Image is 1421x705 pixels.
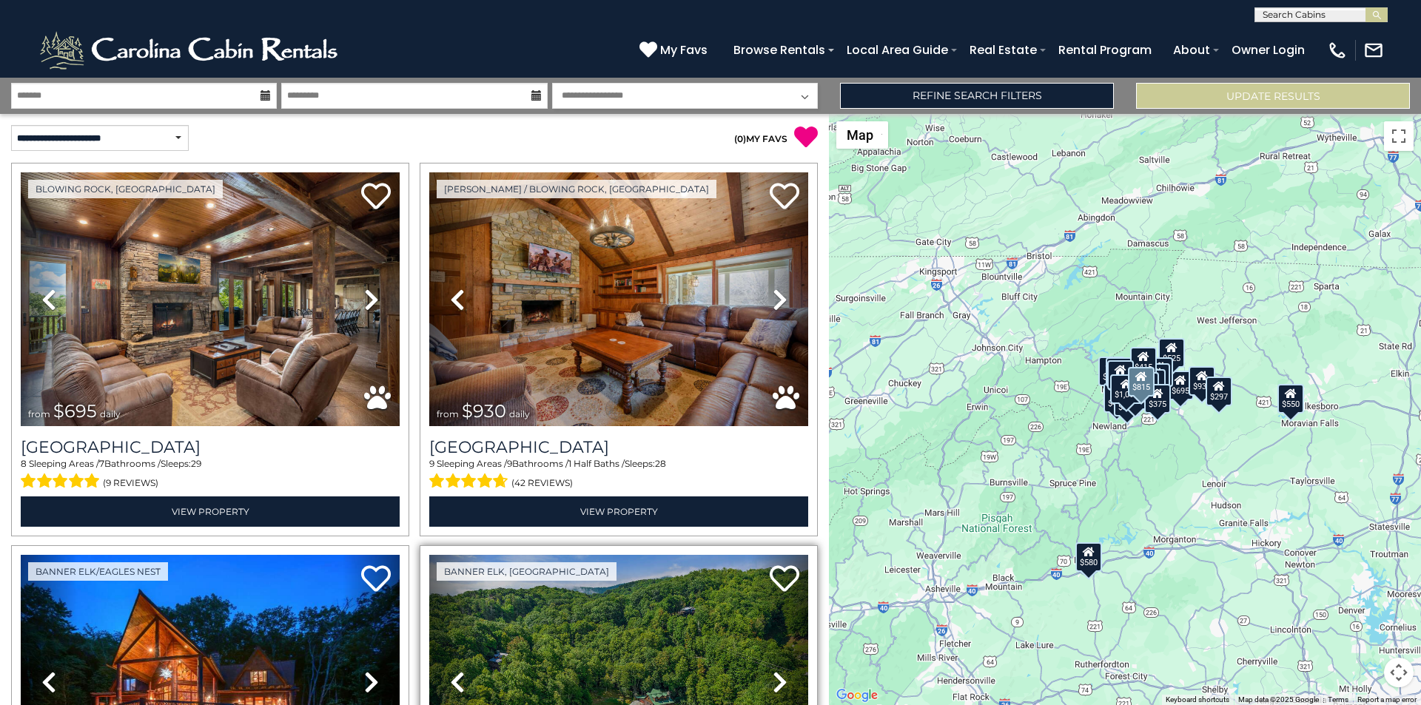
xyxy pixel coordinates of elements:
a: Add to favorites [770,564,799,596]
span: Map [847,127,873,143]
div: $420 [1103,382,1130,412]
h3: Appalachian Mountain Lodge [429,437,808,457]
h3: Renaissance Lodge [21,437,400,457]
a: View Property [21,496,400,527]
img: thumbnail_163277623.jpeg [21,172,400,426]
span: from [437,408,459,419]
div: $350 [1114,387,1141,416]
span: 9 [429,458,434,469]
span: 1 Half Baths / [568,458,625,469]
span: $695 [53,400,97,422]
div: $580 [1075,542,1102,571]
img: White-1-2.png [37,28,344,72]
img: Google [833,686,881,705]
button: Keyboard shortcuts [1166,695,1229,705]
div: $720 [1098,357,1125,386]
div: Sleeping Areas / Bathrooms / Sleeps: [429,457,808,493]
span: 28 [655,458,666,469]
div: $815 [1128,366,1155,396]
button: Update Results [1136,83,1410,109]
a: Browse Rentals [726,37,833,63]
span: from [28,408,50,419]
a: [PERSON_NAME] / Blowing Rock, [GEOGRAPHIC_DATA] [437,180,716,198]
a: Banner Elk, [GEOGRAPHIC_DATA] [437,562,617,581]
span: daily [509,408,530,419]
div: $245 [1146,357,1173,387]
a: Rental Program [1051,37,1159,63]
a: Refine Search Filters [840,83,1114,109]
span: (9 reviews) [103,473,158,493]
div: $550 [1277,383,1304,413]
span: 0 [737,133,743,144]
span: 9 [507,458,512,469]
div: $451 [1143,363,1170,393]
a: Add to favorites [361,181,391,213]
span: daily [100,408,121,419]
span: ( ) [734,133,746,144]
a: (0)MY FAVS [734,133,787,144]
a: Local Area Guide [839,37,955,63]
div: $1,095 [1110,374,1143,404]
a: Real Estate [962,37,1044,63]
button: Toggle fullscreen view [1384,121,1414,151]
a: Blowing Rock, [GEOGRAPHIC_DATA] [28,180,223,198]
div: $425 [1106,357,1132,387]
div: $415 [1130,346,1157,376]
a: [GEOGRAPHIC_DATA] [429,437,808,457]
div: $297 [1206,377,1232,406]
img: mail-regular-white.png [1363,40,1384,61]
span: Map data ©2025 Google [1238,695,1319,704]
button: Map camera controls [1384,658,1414,687]
div: $375 [1144,384,1171,414]
span: My Favs [660,41,708,59]
a: Terms [1328,695,1348,704]
span: 7 [99,458,104,469]
a: Banner Elk/Eagles Nest [28,562,168,581]
img: phone-regular-white.png [1327,40,1348,61]
a: My Favs [639,41,711,60]
a: Report a map error [1357,695,1417,704]
a: View Property [429,496,808,527]
a: Open this area in Google Maps (opens a new window) [833,686,881,705]
div: $395 [1107,360,1134,390]
div: $695 [1167,371,1194,400]
div: $930 [1189,366,1215,396]
span: (42 reviews) [511,473,573,493]
a: [GEOGRAPHIC_DATA] [21,437,400,457]
a: Add to favorites [361,564,391,596]
div: $375 [1122,380,1149,409]
a: Owner Login [1224,37,1312,63]
span: 29 [191,458,201,469]
div: $525 [1158,337,1185,367]
button: Change map style [836,121,888,149]
span: $930 [462,400,506,422]
div: Sleeping Areas / Bathrooms / Sleeps: [21,457,400,493]
a: Add to favorites [770,181,799,213]
img: thumbnail_163277208.jpeg [429,172,808,426]
a: About [1166,37,1217,63]
span: 8 [21,458,27,469]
